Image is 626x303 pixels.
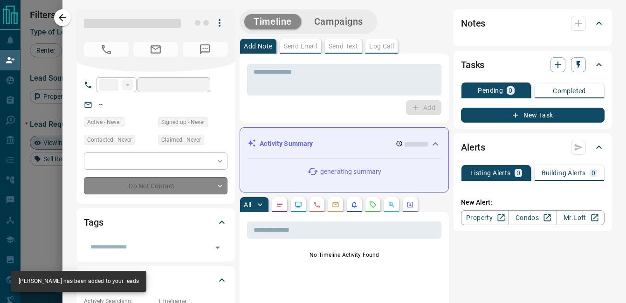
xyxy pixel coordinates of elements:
svg: Emails [332,201,339,208]
div: [PERSON_NAME] has been added to your leads [19,274,139,289]
button: Timeline [244,14,301,29]
p: 0 [516,170,520,176]
p: New Alert: [461,198,605,207]
p: Add Note [244,43,272,49]
div: Alerts [461,136,605,158]
h2: Notes [461,16,485,31]
button: Campaigns [305,14,372,29]
svg: Requests [369,201,377,208]
button: Open [211,241,224,254]
p: generating summary [320,167,381,177]
span: No Number [84,42,129,57]
a: Mr.Loft [557,210,605,225]
h2: Tags [84,215,103,230]
button: New Task [461,108,605,123]
h2: Alerts [461,140,485,155]
p: 0 [509,87,512,94]
div: Notes [461,12,605,34]
p: No Timeline Activity Found [247,251,441,259]
p: Pending [478,87,503,94]
span: Contacted - Never [87,135,132,145]
div: Do Not Contact [84,177,227,194]
svg: Notes [276,201,283,208]
p: All [244,201,251,208]
svg: Calls [313,201,321,208]
p: Completed [553,88,586,94]
svg: Opportunities [388,201,395,208]
span: No Email [133,42,178,57]
span: No Number [183,42,227,57]
div: Tags [84,211,227,234]
span: Claimed - Never [161,135,201,145]
a: Condos [509,210,557,225]
span: Signed up - Never [161,117,205,127]
a: -- [99,101,103,108]
p: Building Alerts [542,170,586,176]
div: Tasks [461,54,605,76]
p: 0 [592,170,595,176]
h2: Tasks [461,57,484,72]
a: Property [461,210,509,225]
p: Activity Summary [260,139,313,149]
svg: Listing Alerts [351,201,358,208]
span: Active - Never [87,117,121,127]
div: Criteria [84,269,227,291]
svg: Agent Actions [406,201,414,208]
p: Listing Alerts [470,170,511,176]
div: Activity Summary [248,135,441,152]
svg: Lead Browsing Activity [295,201,302,208]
